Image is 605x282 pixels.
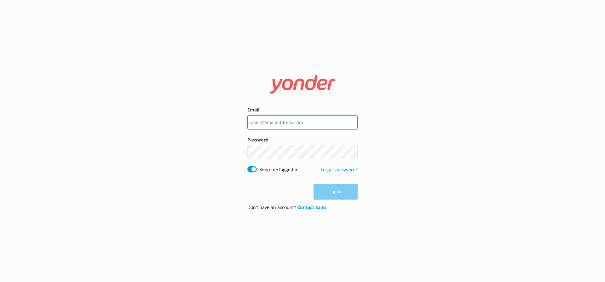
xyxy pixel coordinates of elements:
[345,146,358,159] button: Show password
[321,166,358,172] a: Forgot password?
[247,106,358,113] label: Email
[247,136,358,143] label: Password
[297,204,326,210] a: Contact Sales
[259,166,299,173] label: Keep me logged in
[247,204,326,211] p: Don’t have an account?
[247,115,358,129] input: user@emailaddress.com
